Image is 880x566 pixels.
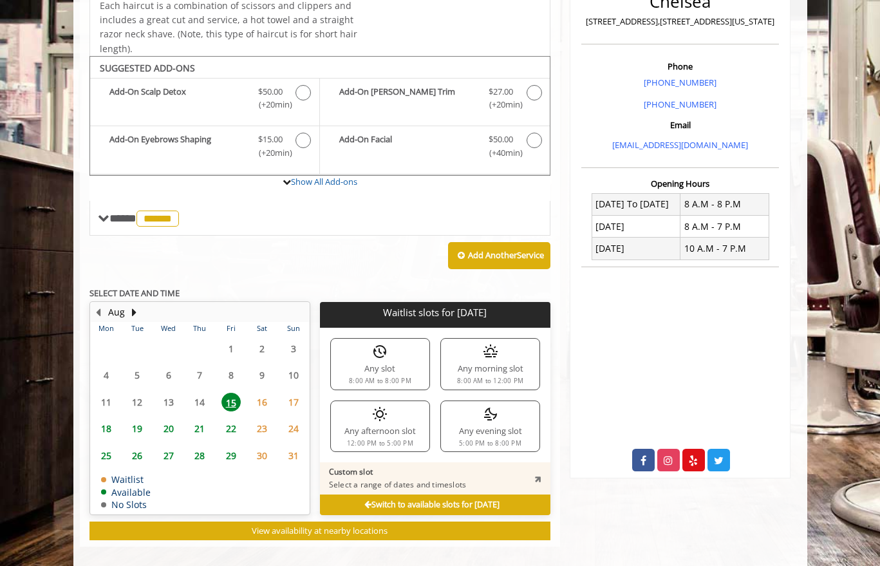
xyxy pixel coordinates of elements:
[93,305,104,319] button: Previous Month
[100,62,195,74] b: SUGGESTED ADD-ONS
[122,415,153,442] td: Select day19
[89,56,551,176] div: The Made Man Haircut Add-onS
[153,442,183,469] td: Select day27
[247,322,277,335] th: Sat
[252,393,272,411] span: 16
[247,389,277,416] td: Select day16
[91,442,122,469] td: Select day25
[326,85,543,115] label: Add-On Beard Trim
[101,487,151,497] td: Available
[680,193,769,215] td: 8 A.M - 8 P.M
[468,249,544,261] b: Add Another Service
[277,442,309,469] td: Select day31
[109,85,245,112] b: Add-On Scalp Detox
[585,120,776,129] h3: Email
[127,446,147,465] span: 26
[349,378,411,384] div: 8:00 AM to 8:00 PM
[190,446,209,465] span: 28
[89,287,180,299] b: SELECT DATE AND TIME
[159,419,178,438] span: 20
[251,146,289,160] span: (+20min )
[320,462,550,495] div: Custom slotSelect a range of dates and timeslots
[592,216,680,238] td: [DATE]
[215,322,246,335] th: Fri
[330,401,430,452] div: Any afternoon slot12:00 PM to 5:00 PM
[459,440,521,447] div: 5:00 PM to 8:00 PM
[122,322,153,335] th: Tue
[221,393,241,411] span: 15
[97,133,313,163] label: Add-On Eyebrows Shaping
[644,77,716,88] a: [PHONE_NUMBER]
[127,419,147,438] span: 19
[680,238,769,259] td: 10 A.M - 7 P.M
[592,238,680,259] td: [DATE]
[585,62,776,71] h3: Phone
[585,15,776,28] p: [STREET_ADDRESS],[STREET_ADDRESS][US_STATE]
[184,322,215,335] th: Thu
[329,467,466,477] p: Custom slot
[329,480,466,490] p: Select a range of dates and timeslots
[372,344,388,359] img: any slot
[247,442,277,469] td: Select day30
[215,442,246,469] td: Select day29
[108,305,125,319] button: Aug
[330,338,430,390] div: Any slot8:00 AM to 8:00 PM
[153,415,183,442] td: Select day20
[277,322,309,335] th: Sun
[247,415,277,442] td: Select day23
[592,193,680,215] td: [DATE] To [DATE]
[221,446,241,465] span: 29
[612,139,748,151] a: [EMAIL_ADDRESS][DOMAIN_NAME]
[448,242,550,269] button: Add AnotherService
[347,440,413,447] div: 12:00 PM to 5:00 PM
[129,305,140,319] button: Next Month
[184,415,215,442] td: Select day21
[284,446,303,465] span: 31
[109,133,245,160] b: Add-On Eyebrows Shaping
[364,499,500,510] b: Switch to available slots for [DATE]
[284,419,303,438] span: 24
[97,419,116,438] span: 18
[215,415,246,442] td: Select day22
[258,133,283,146] span: $15.00
[91,322,122,335] th: Mon
[91,415,122,442] td: Select day18
[326,133,543,163] label: Add-On Facial
[372,406,388,422] img: any afternoon slot
[101,500,151,509] td: No Slots
[215,389,246,416] td: Select day15
[277,389,309,416] td: Select day17
[277,415,309,442] td: Select day24
[251,98,289,111] span: (+20min )
[440,401,540,452] div: Any evening slot5:00 PM to 8:00 PM
[101,475,151,484] td: Waitlist
[489,85,513,99] span: $27.00
[190,419,209,438] span: 21
[644,99,716,110] a: [PHONE_NUMBER]
[581,179,779,188] h3: Opening Hours
[680,216,769,238] td: 8 A.M - 7 P.M
[252,525,388,536] span: View availability at nearby locations
[339,133,476,160] b: Add-On Facial
[339,85,476,112] b: Add-On [PERSON_NAME] Trim
[153,322,183,335] th: Wed
[320,495,550,515] div: Switch to available slots for [DATE]
[483,344,498,359] img: any morning slot
[97,85,313,115] label: Add-On Scalp Detox
[89,522,551,540] button: View availability at nearby locations
[159,446,178,465] span: 27
[221,419,241,438] span: 22
[284,393,303,411] span: 17
[97,446,116,465] span: 25
[252,419,272,438] span: 23
[482,98,520,111] span: (+20min )
[184,442,215,469] td: Select day28
[291,176,357,187] a: Show All Add-ons
[258,85,283,99] span: $50.00
[457,378,523,384] div: 8:00 AM to 12:00 PM
[252,446,272,465] span: 30
[122,442,153,469] td: Select day26
[483,406,498,422] img: any evening slot
[440,338,540,390] div: Any morning slot8:00 AM to 12:00 PM
[489,133,513,146] span: $50.00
